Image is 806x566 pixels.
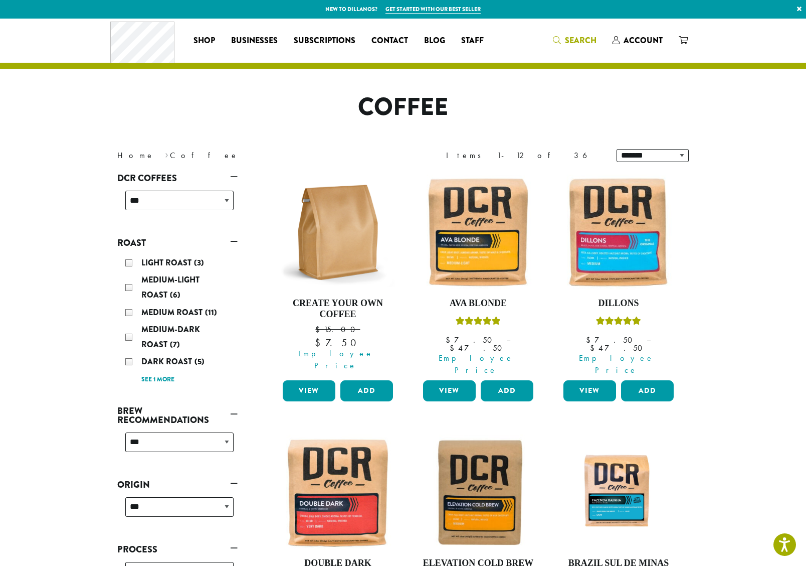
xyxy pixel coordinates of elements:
a: Staff [453,33,492,49]
a: Brew Recommendations [117,402,238,429]
span: – [506,335,510,345]
a: DillonsRated 5.00 out of 5 Employee Price [561,175,676,376]
bdi: 47.50 [590,343,647,353]
a: Shop [185,33,223,49]
span: (6) [170,289,180,301]
span: Employee Price [417,352,536,376]
div: Rated 5.00 out of 5 [456,315,501,330]
span: $ [315,336,325,349]
span: Medium Roast [141,307,205,318]
span: Employee Price [276,348,395,372]
span: Subscriptions [294,35,355,47]
a: Search [545,32,604,49]
a: View [563,380,616,401]
img: Fazenda-Rainha_12oz_Mockup.jpg [561,449,676,535]
span: (7) [170,339,180,350]
div: DCR Coffees [117,187,238,222]
span: $ [590,343,598,353]
span: – [647,335,651,345]
h4: Ava Blonde [421,298,536,309]
img: Dillons-12oz-300x300.jpg [561,175,676,290]
span: Blog [424,35,445,47]
span: $ [446,335,454,345]
span: Employee Price [557,352,676,376]
img: Double-Dark-12oz-300x300.jpg [280,435,395,550]
img: Elevation-Cold-Brew-300x300.jpg [421,435,536,550]
bdi: 7.50 [315,336,360,349]
a: Create Your Own Coffee $15.00 Employee Price [280,175,395,376]
span: Businesses [231,35,278,47]
span: (3) [194,257,204,268]
a: View [423,380,476,401]
span: Account [624,35,663,46]
img: 12oz-Label-Free-Bag-KRAFT-e1707417954251.png [280,175,395,290]
bdi: 15.00 [315,324,360,335]
a: View [283,380,335,401]
a: Get started with our best seller [385,5,481,14]
button: Add [621,380,674,401]
a: DCR Coffees [117,170,238,187]
div: Items 1-12 of 36 [446,150,601,162]
a: See 1 more [141,375,174,385]
nav: Breadcrumb [117,150,388,162]
span: $ [586,335,594,345]
div: Origin [117,493,238,529]
a: Origin [117,476,238,493]
div: Brew Recommendations [117,429,238,464]
a: Roast [117,234,238,251]
bdi: 47.50 [450,343,507,353]
span: (11) [205,307,217,318]
bdi: 7.50 [586,335,637,345]
span: Dark Roast [141,356,194,367]
a: Ava BlondeRated 5.00 out of 5 Employee Price [421,175,536,376]
bdi: 7.50 [446,335,497,345]
h4: Dillons [561,298,676,309]
a: Home [117,150,154,161]
h4: Create Your Own Coffee [280,298,395,320]
span: Search [565,35,596,46]
span: (5) [194,356,205,367]
button: Add [340,380,393,401]
h1: Coffee [110,93,696,122]
a: Process [117,541,238,558]
span: Staff [461,35,484,47]
span: Medium-Light Roast [141,274,199,301]
button: Add [481,380,533,401]
img: Ava-Blonde-12oz-1-300x300.jpg [421,175,536,290]
span: Shop [193,35,215,47]
span: $ [315,324,324,335]
span: $ [450,343,458,353]
span: Light Roast [141,257,194,268]
span: Contact [371,35,408,47]
div: Rated 5.00 out of 5 [596,315,641,330]
span: › [165,146,168,162]
div: Roast [117,251,238,390]
span: Medium-Dark Roast [141,324,200,350]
